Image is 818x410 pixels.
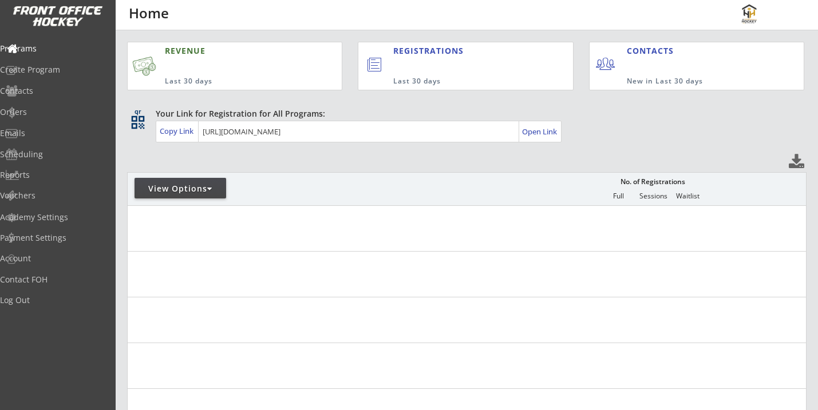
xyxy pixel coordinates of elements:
[393,77,525,86] div: Last 30 days
[670,192,705,200] div: Waitlist
[135,183,226,194] div: View Options
[601,192,635,200] div: Full
[393,45,522,57] div: REGISTRATIONS
[165,45,289,57] div: REVENUE
[617,178,688,186] div: No. of Registrations
[165,77,289,86] div: Last 30 days
[522,127,558,137] div: Open Link
[131,108,144,116] div: qr
[522,124,558,140] a: Open Link
[129,114,147,131] button: qr_code
[156,108,771,120] div: Your Link for Registration for All Programs:
[627,45,679,57] div: CONTACTS
[636,192,670,200] div: Sessions
[627,77,750,86] div: New in Last 30 days
[160,126,196,136] div: Copy Link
